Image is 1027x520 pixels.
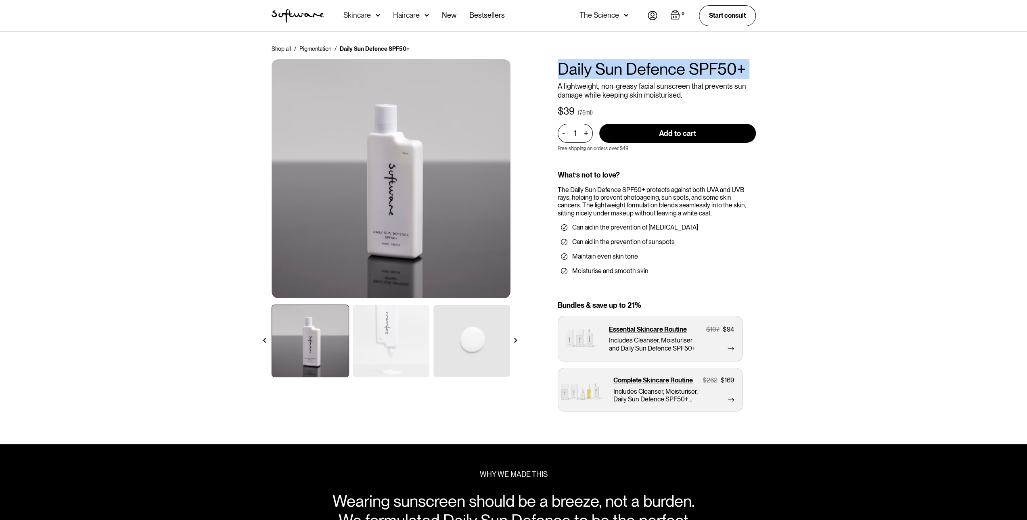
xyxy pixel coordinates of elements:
div: 262 [707,376,717,384]
div: 107 [710,326,720,333]
li: Moisturise and smooth skin [561,267,753,275]
div: The Daily Sun Defence SPF50+ protects against both UVA and UVB rays, helping to prevent photoagei... [558,186,756,217]
p: Essential Skincare Routine [609,326,687,333]
a: Essential Skincare Routine$107$94Includes Cleanser, Moisturiser and Daily Sun Defence SPF50+ [558,316,743,361]
p: Complete Skincare Routine [613,376,693,384]
div: 94 [727,326,734,333]
div: WHY WE MADE THIS [479,470,547,479]
div: $ [706,326,710,333]
a: Open empty cart [670,10,686,21]
div: Bundles & save up to 21% [558,301,756,310]
p: Free shipping on orders over $49 [558,146,628,151]
img: Software Logo [272,9,324,23]
img: Ceramide Moisturiser [272,59,510,298]
a: Start consult [699,5,756,26]
p: Includes Cleanser, Moisturiser, Daily Sun Defence SPF50+ Vitamin C + Ferulic Serum, [MEDICAL_DATA... [613,388,705,403]
div: 169 [725,376,734,384]
div: $ [721,376,725,384]
div: 0 [680,10,686,17]
img: arrow right [513,338,518,343]
li: Can aid in the prevention of sunspots [561,238,753,246]
div: What’s not to love? [558,171,756,180]
a: home [272,9,324,23]
a: Pigmentation [299,45,331,53]
img: arrow left [262,338,267,343]
a: Shop all [272,45,291,53]
div: + [581,129,590,138]
div: $ [723,326,727,333]
img: arrow down [376,11,380,19]
p: A lightweight, non-greasy facial sunscreen that prevents sun damage while keeping skin moisturised. [558,82,756,99]
div: - [562,129,567,138]
div: Haircare [393,11,420,19]
div: (75ml) [578,109,593,117]
div: Skincare [343,11,371,19]
a: Complete Skincare Routine$262$169Includes Cleanser, Moisturiser, Daily Sun Defence SPF50+ Vitamin... [558,368,743,411]
div: $ [558,106,563,117]
li: Can aid in the prevention of [MEDICAL_DATA] [561,223,753,232]
img: arrow down [624,11,628,19]
img: arrow down [425,11,429,19]
div: Daily Sun Defence SPF50+ [340,45,410,53]
div: / [335,45,337,53]
h1: Daily Sun Defence SPF50+ [558,59,756,79]
div: $ [703,376,707,384]
input: Add to cart [599,124,756,143]
p: Includes Cleanser, Moisturiser and Daily Sun Defence SPF50+ [609,336,701,352]
li: Maintain even skin tone [561,253,753,261]
div: 39 [563,106,575,117]
div: / [294,45,296,53]
div: The Science [579,11,619,19]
